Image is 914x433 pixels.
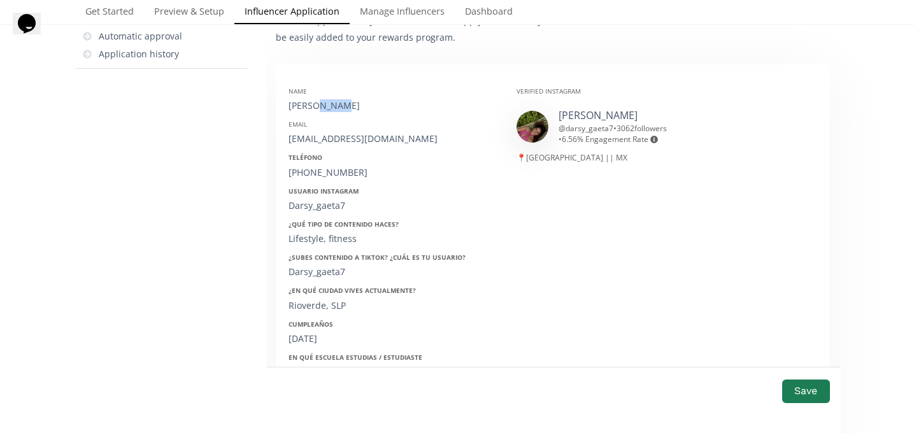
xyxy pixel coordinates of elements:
img: 476318750_4080370668872148_6387805719143178964_n.jpg [517,111,548,143]
a: [PERSON_NAME] [559,108,638,122]
div: Rioverde, SLP [289,299,497,312]
p: You can approve or reject influencers who apply. Influencers you want to work with can be easily ... [276,13,658,45]
div: Application history [99,48,179,60]
iframe: chat widget [13,13,54,51]
strong: Teléfono [289,153,322,162]
div: Name [289,87,497,96]
strong: En qué escuela estudias / estudiaste [289,353,422,362]
strong: ¿Qué tipo de contenido haces? [289,220,399,229]
strong: ¿Subes contenido a Tiktok? ¿Cuál es tu usuario? [289,253,466,262]
div: Lifestyle, fitness [289,232,497,245]
strong: Usuario Instagram [289,187,359,195]
strong: ¿En qué ciudad vives actualmente? [289,286,416,295]
span: 3062 followers [617,123,667,134]
div: [PHONE_NUMBER] [289,166,497,179]
div: EBC [289,366,497,378]
div: [EMAIL_ADDRESS][DOMAIN_NAME] [289,132,497,145]
div: Email [289,120,497,129]
button: Save [782,380,829,403]
div: Darsy_gaeta7 [289,266,497,278]
strong: Cumpleaños [289,320,333,329]
div: Verified Instagram [517,87,725,96]
div: Darsy_gaeta7 [289,199,497,212]
div: [PERSON_NAME] [289,99,497,112]
div: 📍[GEOGRAPHIC_DATA] || MX [517,152,725,163]
div: @ darsy_gaeta7 • • [559,123,725,145]
span: 6.56 % Engagement Rate [562,134,658,145]
div: [DATE] [289,332,497,345]
div: Automatic approval [99,30,182,43]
